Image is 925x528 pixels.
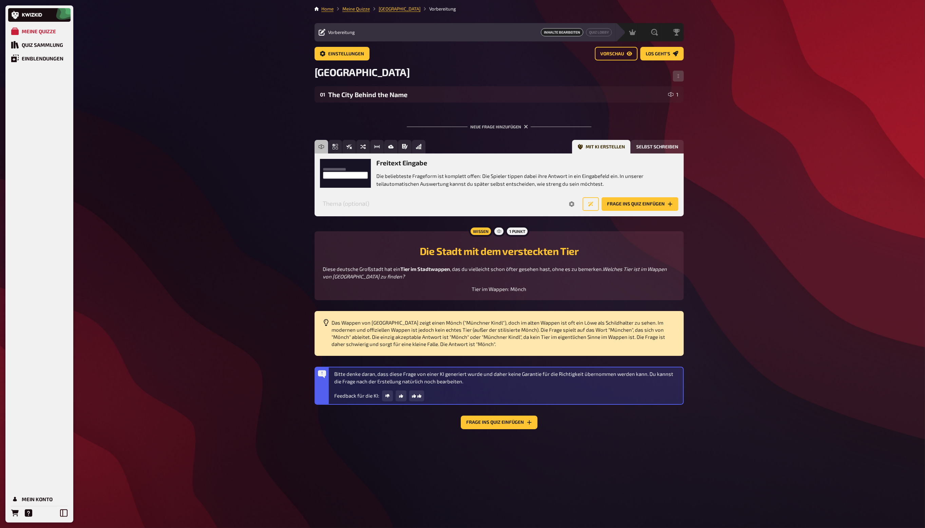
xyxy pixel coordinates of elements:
[370,5,420,12] li: München
[600,52,624,56] span: Vorschau
[321,5,334,12] li: Home
[541,28,583,36] span: Inhalte Bearbeiten
[640,47,684,60] a: Los geht's
[420,5,456,12] li: Vorbereitung
[595,47,638,60] a: Vorschau
[315,47,370,60] a: Einstellungen
[323,286,676,292] div: Tier im Wappen :
[8,492,71,506] a: Mein Konto
[323,245,676,257] h2: Die Stadt mit dem versteckten Tier
[668,92,678,97] div: 1
[407,113,591,134] div: Neue Frage hinzufügen
[8,52,71,65] a: Einblendungen
[564,197,580,211] button: Options
[332,320,666,347] span: Das Wappen von [GEOGRAPHIC_DATA] zeigt einen Mönch ("Münchner Kindl"), doch im alten Wappen ist o...
[323,266,400,272] span: Diese deutsche Großstadt hat ein
[8,38,71,52] a: Quiz Sammlung
[511,286,527,292] span: Mönch
[583,197,599,211] button: Neue Frage generieren
[572,140,630,153] button: Mit KI erstellen
[631,140,684,153] button: Selbst schreiben
[469,226,493,237] div: Wissen
[356,140,370,153] button: Sortierfrage
[321,6,334,12] a: Home
[22,42,63,48] div: Quiz Sammlung
[22,496,53,502] div: Mein Konto
[586,28,612,36] a: Quiz Lobby
[398,140,412,153] button: Prosa (Langtext)
[22,28,56,34] div: Meine Quizze
[334,5,370,12] li: Meine Quizze
[505,226,529,237] div: 1 Punkt
[384,140,398,153] button: Bild-Antwort
[376,159,678,167] h3: Freitext Eingabe
[602,197,678,211] button: Frage ins Quiz einfügen
[320,91,325,97] div: 01
[320,197,561,211] input: Thema (optional)
[334,392,379,400] p: Feedback für die KI:
[370,140,384,153] button: Schätzfrage
[342,140,356,153] button: Wahr / Falsch
[22,506,35,520] a: Hilfe
[328,91,665,98] div: The City Behind the Name
[673,71,684,81] button: Reihenfolge anpassen
[379,6,420,12] a: [GEOGRAPHIC_DATA]
[8,24,71,38] a: Meine Quizze
[646,52,670,56] span: Los geht's
[315,66,410,78] span: [GEOGRAPHIC_DATA]
[328,140,342,153] button: Einfachauswahl
[450,266,603,272] span: , das du vielleicht schon öfter gesehen hast, ohne es zu bemerken.
[328,52,364,56] span: Einstellungen
[400,266,450,272] span: Tier im Stadtwappen
[461,416,537,429] button: Frage ins Quiz einfügen
[342,6,370,12] a: Meine Quizze
[412,140,426,153] button: Offline Frage
[328,30,355,35] span: Vorbereitung
[8,506,22,520] a: Bestellungen
[376,172,678,187] p: Die beliebteste Frageform ist komplett offen: Die Spieler tippen dabei ihre Antwort in ein Eingab...
[22,55,63,61] div: Einblendungen
[334,370,680,385] p: Bitte denke daran, dass diese Frage von einer KI generiert wurde und daher keine Garantie für die...
[315,140,328,153] button: Freitext Eingabe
